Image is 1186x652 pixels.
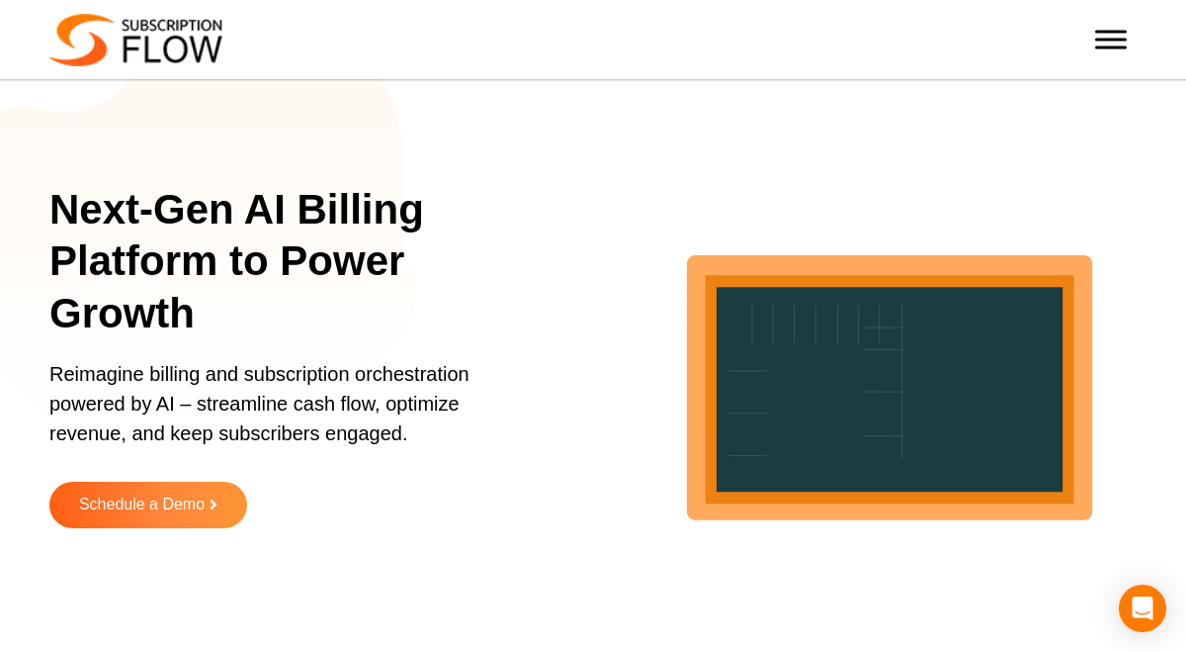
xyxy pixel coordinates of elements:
[49,14,222,66] img: Subscriptionflow
[49,359,517,468] p: Reimagine billing and subscription orchestration powered by AI – streamline cash flow, optimize r...
[49,482,247,528] a: Schedule a Demo
[49,184,542,340] h1: Next-Gen AI Billing Platform to Power Growth
[1095,30,1127,48] button: Toggle Menu
[1119,585,1166,632] div: Open Intercom Messenger
[79,497,205,513] span: Schedule a Demo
